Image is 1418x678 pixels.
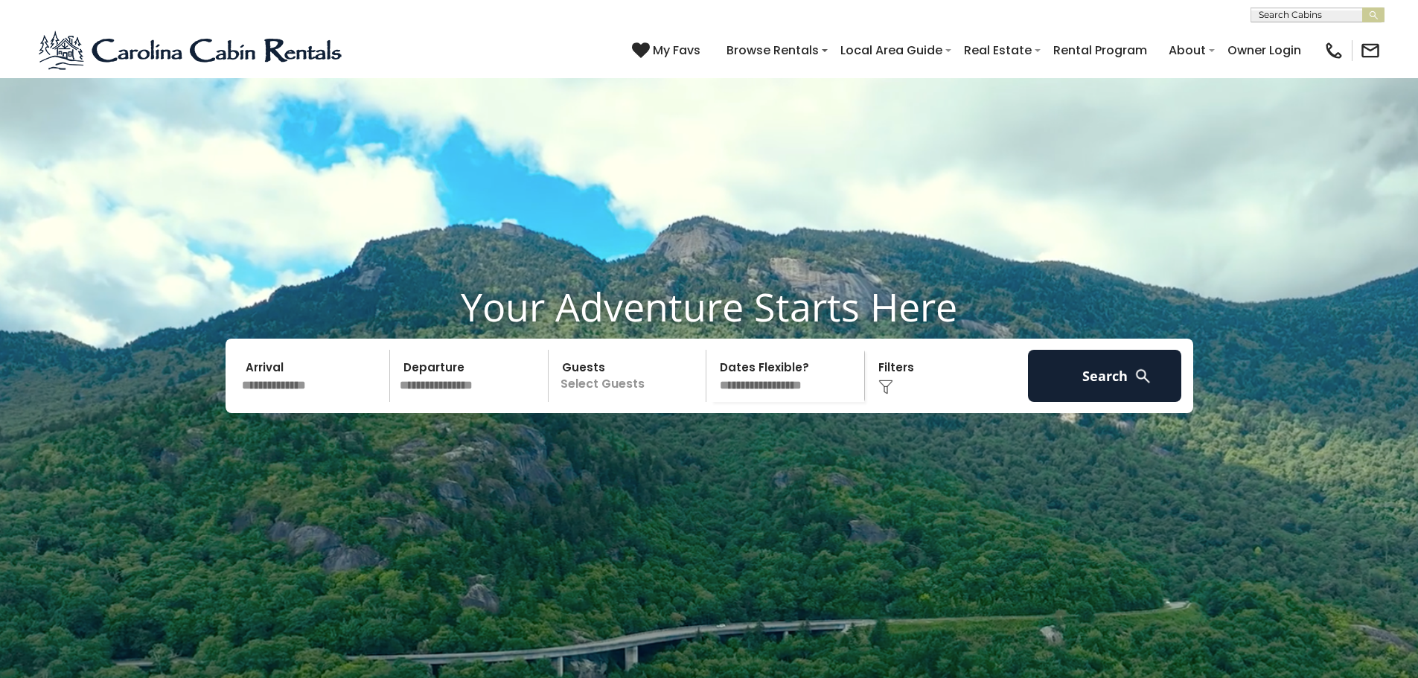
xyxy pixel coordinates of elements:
button: Search [1028,350,1182,402]
img: search-regular-white.png [1134,367,1152,386]
a: Local Area Guide [833,37,950,63]
img: Blue-2.png [37,28,346,73]
a: Owner Login [1220,37,1309,63]
img: phone-regular-black.png [1323,40,1344,61]
a: My Favs [632,41,704,60]
span: My Favs [653,41,700,60]
a: Browse Rentals [719,37,826,63]
img: filter--v1.png [878,380,893,394]
a: Real Estate [956,37,1039,63]
a: Rental Program [1046,37,1154,63]
p: Select Guests [553,350,706,402]
h1: Your Adventure Starts Here [11,284,1407,330]
img: mail-regular-black.png [1360,40,1381,61]
a: About [1161,37,1213,63]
